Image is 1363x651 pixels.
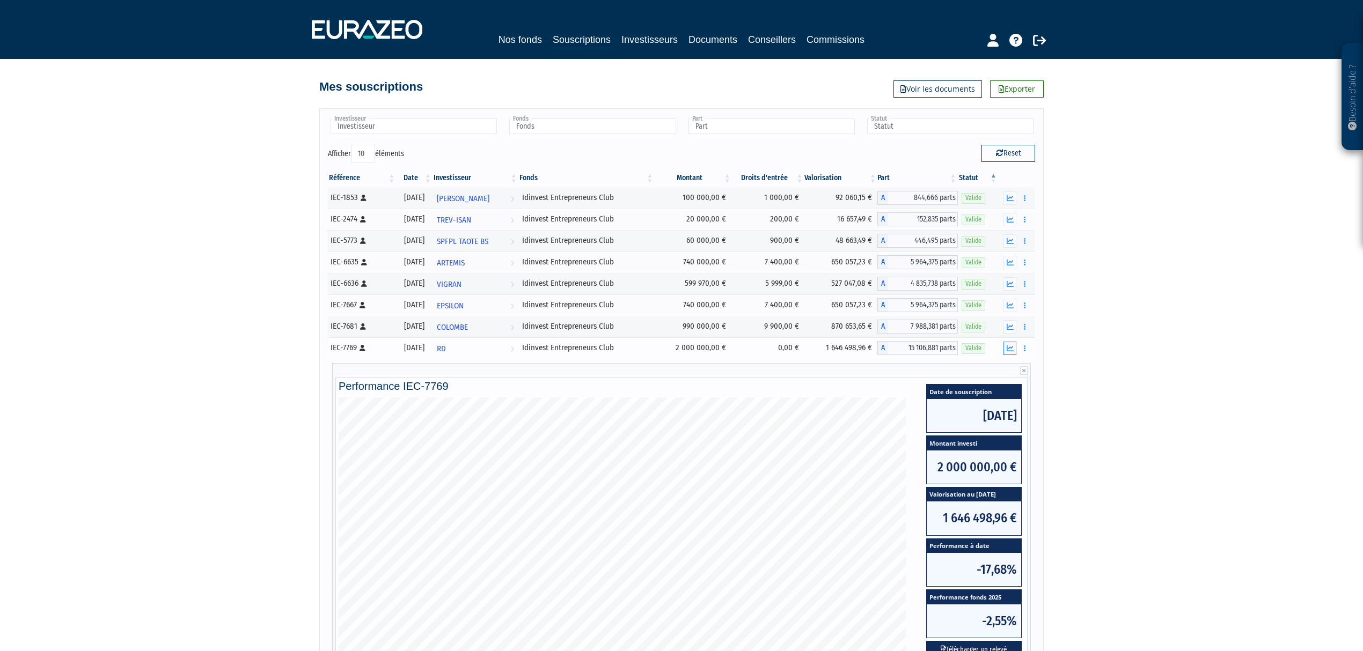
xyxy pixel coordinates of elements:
h4: Performance IEC-7769 [339,380,1024,392]
td: 9 900,00 € [731,316,804,337]
a: EPSILON [433,294,518,316]
span: ARTEMIS [437,253,465,273]
span: -17,68% [927,553,1021,586]
div: [DATE] [400,256,429,268]
span: 4 835,738 parts [888,277,957,291]
td: 650 057,23 € [804,294,877,316]
td: 20 000,00 € [654,209,731,230]
div: A - Idinvest Entrepreneurs Club [877,341,957,355]
h4: Mes souscriptions [319,80,423,93]
span: [DATE] [927,399,1021,432]
th: Date: activer pour trier la colonne par ordre croissant [396,169,433,187]
span: Valide [962,279,985,289]
span: 2 000 000,00 € [927,450,1021,484]
a: Investisseurs [621,32,678,47]
span: EPSILON [437,296,464,316]
span: A [877,212,888,226]
th: Part: activer pour trier la colonne par ordre croissant [877,169,957,187]
span: A [877,277,888,291]
span: A [877,341,888,355]
i: Voir l'investisseur [510,253,514,273]
td: 599 970,00 € [654,273,731,294]
a: Nos fonds [499,32,542,47]
span: Date de souscription [927,384,1021,399]
a: RD [433,337,518,359]
i: Voir l'investisseur [510,189,514,209]
td: 1 000,00 € [731,187,804,209]
div: A - Idinvest Entrepreneurs Club [877,277,957,291]
i: Voir l'investisseur [510,339,514,359]
td: 527 047,08 € [804,273,877,294]
span: COLOMBE [437,317,468,337]
th: Valorisation: activer pour trier la colonne par ordre croissant [804,169,877,187]
i: [Français] Personne physique [360,216,366,223]
div: Idinvest Entrepreneurs Club [522,235,650,246]
i: Voir l'investisseur [510,232,514,251]
th: Fonds: activer pour trier la colonne par ordre croissant [518,169,654,187]
span: A [877,298,888,312]
td: 60 000,00 € [654,230,731,251]
a: Documents [688,32,737,47]
span: Montant investi [927,436,1021,450]
span: Valide [962,257,985,268]
span: Valide [962,193,985,203]
th: Référence : activer pour trier la colonne par ordre croissant [328,169,396,187]
div: A - Idinvest Entrepreneurs Club [877,298,957,312]
a: COLOMBE [433,316,518,337]
th: Statut : activer pour trier la colonne par ordre d&eacute;croissant [958,169,998,187]
td: 7 400,00 € [731,251,804,273]
div: A - Idinvest Entrepreneurs Club [877,234,957,248]
span: 152,835 parts [888,212,957,226]
span: 5 964,375 parts [888,255,957,269]
span: Performance à date [927,539,1021,553]
span: A [877,234,888,248]
div: IEC-2474 [331,213,392,225]
div: IEC-7769 [331,342,392,353]
div: Idinvest Entrepreneurs Club [522,321,650,332]
i: [Français] Personne physique [361,195,367,201]
td: 7 400,00 € [731,294,804,316]
td: 900,00 € [731,230,804,251]
th: Montant: activer pour trier la colonne par ordre croissant [654,169,731,187]
div: Idinvest Entrepreneurs Club [522,342,650,353]
td: 48 663,49 € [804,230,877,251]
div: Idinvest Entrepreneurs Club [522,256,650,268]
td: 740 000,00 € [654,251,731,273]
i: [Français] Personne physique [361,259,367,265]
a: Commissions [807,32,864,47]
th: Investisseur: activer pour trier la colonne par ordre croissant [433,169,518,187]
span: 15 106,881 parts [888,341,957,355]
span: A [877,320,888,334]
a: Exporter [990,80,1044,98]
span: SPFPL TAOTE BS [437,232,488,251]
span: Valide [962,343,985,353]
a: Conseillers [748,32,796,47]
div: IEC-6635 [331,256,392,268]
td: 1 646 498,96 € [804,337,877,359]
p: Besoin d'aide ? [1346,49,1359,145]
td: 16 657,49 € [804,209,877,230]
div: A - Idinvest Entrepreneurs Club [877,320,957,334]
span: 446,495 parts [888,234,957,248]
i: [Français] Personne physique [360,345,365,351]
span: A [877,191,888,205]
div: IEC-1853 [331,192,392,203]
td: 100 000,00 € [654,187,731,209]
div: Idinvest Entrepreneurs Club [522,278,650,289]
div: [DATE] [400,192,429,203]
i: Voir l'investisseur [510,317,514,337]
span: A [877,255,888,269]
div: IEC-7681 [331,321,392,332]
a: [PERSON_NAME] [433,187,518,209]
div: A - Idinvest Entrepreneurs Club [877,191,957,205]
button: Reset [981,145,1035,162]
div: IEC-6636 [331,278,392,289]
td: 740 000,00 € [654,294,731,316]
a: Souscriptions [553,32,611,49]
span: 844,666 parts [888,191,957,205]
span: [PERSON_NAME] [437,189,489,209]
span: -2,55% [927,604,1021,638]
i: [Français] Personne physique [360,238,366,244]
td: 2 000 000,00 € [654,337,731,359]
div: Idinvest Entrepreneurs Club [522,299,650,310]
